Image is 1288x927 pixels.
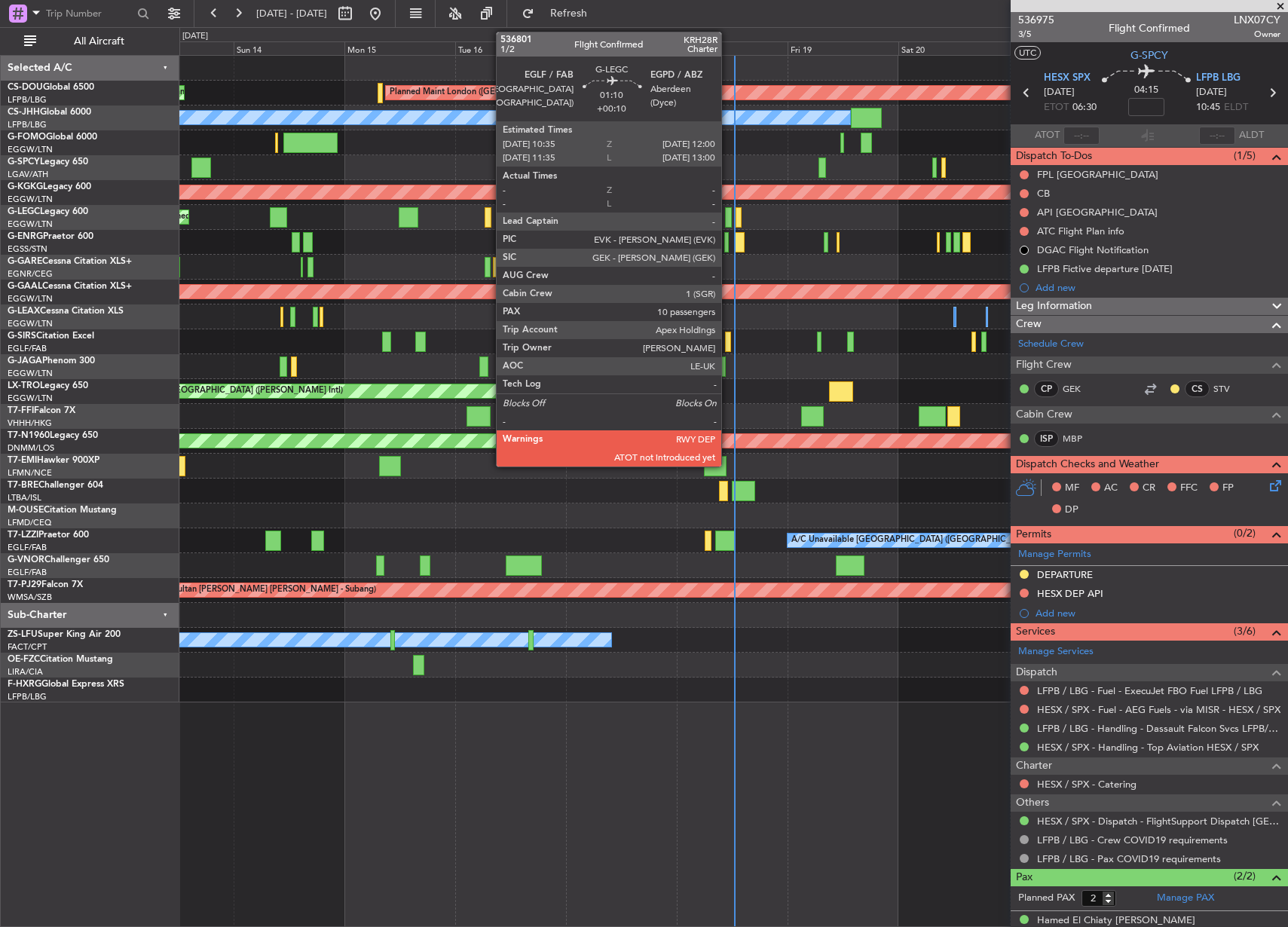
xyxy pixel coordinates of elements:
[17,29,164,54] button: All Aircraft
[1037,852,1221,865] a: LFPB / LBG - Pax COVID19 requirements
[1016,869,1033,886] span: Pax
[1130,47,1168,63] span: G-SPCY
[234,41,344,55] div: Sun 14
[8,307,124,316] a: G-LEAXCessna Citation XLS
[1037,722,1280,735] a: LFPB / LBG - Handling - Dassault Falcon Svcs LFPB/LBG
[1037,168,1158,181] div: FPL [GEOGRAPHIC_DATA]
[8,356,42,366] span: G-JAGA
[1222,481,1234,496] span: FP
[8,169,48,180] a: LGAV/ATH
[1037,741,1259,754] a: HESX / SPX - Handling - Top Aviation HESX / SPX
[1016,757,1052,775] span: Charter
[8,431,50,440] span: T7-N1960
[8,182,91,191] a: G-KGKGLegacy 600
[537,8,601,19] span: Refresh
[1065,503,1078,518] span: DP
[1036,281,1280,294] div: Add new
[1072,100,1097,115] span: 06:30
[1239,128,1264,143] span: ALDT
[8,531,38,540] span: T7-LZZI
[8,83,94,92] a: CS-DOUGlobal 6500
[1196,71,1241,86] span: LFPB LBG
[8,318,53,329] a: EGGW/LTN
[99,380,343,402] div: Unplanned Maint [GEOGRAPHIC_DATA] ([PERSON_NAME] Intl)
[8,641,47,653] a: FACT/CPT
[566,41,677,55] div: Wed 17
[1016,148,1092,165] span: Dispatch To-Dos
[1157,891,1214,906] a: Manage PAX
[8,567,47,578] a: EGLF/FAB
[8,542,47,553] a: EGLF/FAB
[1044,85,1075,100] span: [DATE]
[344,41,455,55] div: Mon 15
[8,531,89,540] a: T7-LZZIPraetor 600
[8,406,75,415] a: T7-FFIFalcon 7X
[1196,100,1220,115] span: 10:45
[8,343,47,354] a: EGLF/FAB
[8,219,53,230] a: EGGW/LTN
[8,381,88,390] a: LX-TROLegacy 650
[8,207,40,216] span: G-LEGC
[8,293,53,304] a: EGGW/LTN
[8,691,47,702] a: LFPB/LBG
[791,529,1036,552] div: A/C Unavailable [GEOGRAPHIC_DATA] ([GEOGRAPHIC_DATA])
[8,492,41,503] a: LTBA/ISL
[8,108,91,117] a: CS-JHHGlobal 6000
[1016,298,1092,315] span: Leg Information
[8,481,38,490] span: T7-BRE
[1234,148,1256,164] span: (1/5)
[8,158,88,167] a: G-SPCYLegacy 650
[8,108,40,117] span: CS-JHH
[1018,28,1054,41] span: 3/5
[1016,664,1057,681] span: Dispatch
[8,393,53,404] a: EGGW/LTN
[1109,20,1190,36] div: Flight Confirmed
[1014,46,1041,60] button: UTC
[8,158,40,167] span: G-SPCY
[1037,187,1050,200] div: CB
[1037,206,1158,219] div: API [GEOGRAPHIC_DATA]
[8,133,97,142] a: G-FOMOGlobal 6000
[1180,481,1198,496] span: FFC
[1234,28,1280,41] span: Owner
[8,442,54,454] a: DNMM/LOS
[8,467,52,479] a: LFMN/NCE
[1065,481,1079,496] span: MF
[1010,41,1121,55] div: Sun 21
[1035,128,1060,143] span: ATOT
[1044,71,1091,86] span: HESX SPX
[1234,525,1256,541] span: (0/2)
[8,406,34,415] span: T7-FFI
[1034,430,1059,447] div: ISP
[1016,456,1159,473] span: Dispatch Checks and Weather
[8,592,52,603] a: WMSA/SZB
[1036,607,1280,620] div: Add new
[8,268,53,280] a: EGNR/CEG
[1018,337,1084,352] a: Schedule Crew
[1037,778,1137,791] a: HESX / SPX - Catering
[8,506,117,515] a: M-OUSECitation Mustang
[8,555,109,564] a: G-VNORChallenger 650
[515,2,605,26] button: Refresh
[8,680,124,689] a: F-HXRGGlobal Express XRS
[8,655,40,664] span: OE-FZC
[1037,568,1093,581] div: DEPARTURE
[8,456,37,465] span: T7-EMI
[1034,381,1059,397] div: CP
[1134,83,1158,98] span: 04:15
[1234,868,1256,884] span: (2/2)
[1234,12,1280,28] span: LNX07CY
[677,41,788,55] div: Thu 18
[8,232,93,241] a: G-ENRGPraetor 600
[39,36,159,47] span: All Aircraft
[8,332,36,341] span: G-SIRS
[8,666,43,678] a: LIRA/CIA
[1016,623,1055,641] span: Services
[1016,794,1049,812] span: Others
[1213,382,1247,396] a: STV
[8,332,94,341] a: G-SIRSCitation Excel
[1104,481,1118,496] span: AC
[390,81,570,104] div: Planned Maint London ([GEOGRAPHIC_DATA])
[182,30,208,43] div: [DATE]
[1196,85,1227,100] span: [DATE]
